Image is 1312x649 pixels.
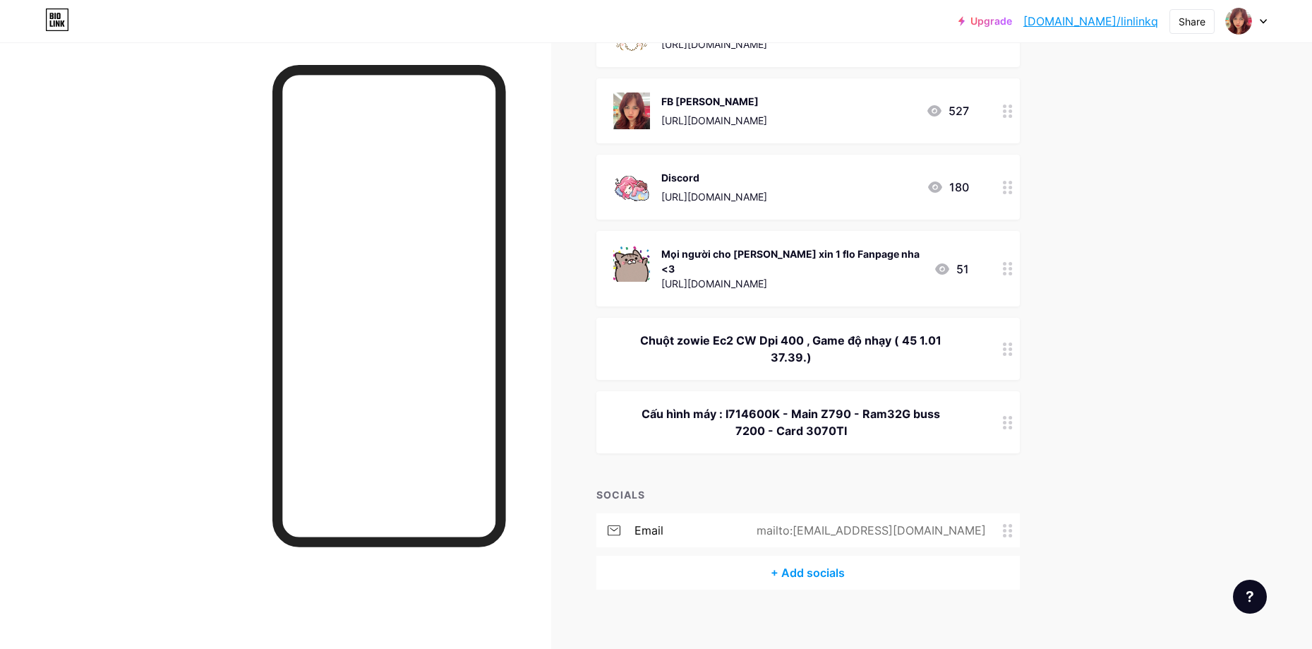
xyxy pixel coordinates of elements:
[661,189,767,204] div: [URL][DOMAIN_NAME]
[661,94,767,109] div: FB [PERSON_NAME]
[1023,13,1158,30] a: [DOMAIN_NAME]/linlinkq
[734,522,1003,539] div: mailto:[EMAIL_ADDRESS][DOMAIN_NAME]
[596,556,1020,590] div: + Add socials
[661,37,767,52] div: [URL][DOMAIN_NAME]
[613,169,650,206] img: Discord
[661,170,767,185] div: Discord
[634,522,663,539] div: email
[661,246,922,276] div: Mọi người cho [PERSON_NAME] xin 1 flo Fanpage nha <3
[613,405,969,439] div: Cấu hình máy : I714600K - Main Z790 - Ram32G buss 7200 - Card 3070TI
[613,93,650,129] img: FB Ng Linh
[661,113,767,128] div: [URL][DOMAIN_NAME]
[613,332,969,366] div: Chuột zowie Ec2 CW Dpi 400 , Game độ nhạy ( 45 1.01 37.39.)
[926,102,969,119] div: 527
[1179,14,1205,29] div: Share
[958,16,1012,27] a: Upgrade
[927,179,969,196] div: 180
[934,261,969,278] div: 51
[596,487,1020,502] div: SOCIALS
[613,245,650,282] img: Mọi người cho Lin xin 1 flo Fanpage nha <3
[661,276,922,291] div: [URL][DOMAIN_NAME]
[1225,8,1252,35] img: Lin Lin (KQ-So1sonla)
